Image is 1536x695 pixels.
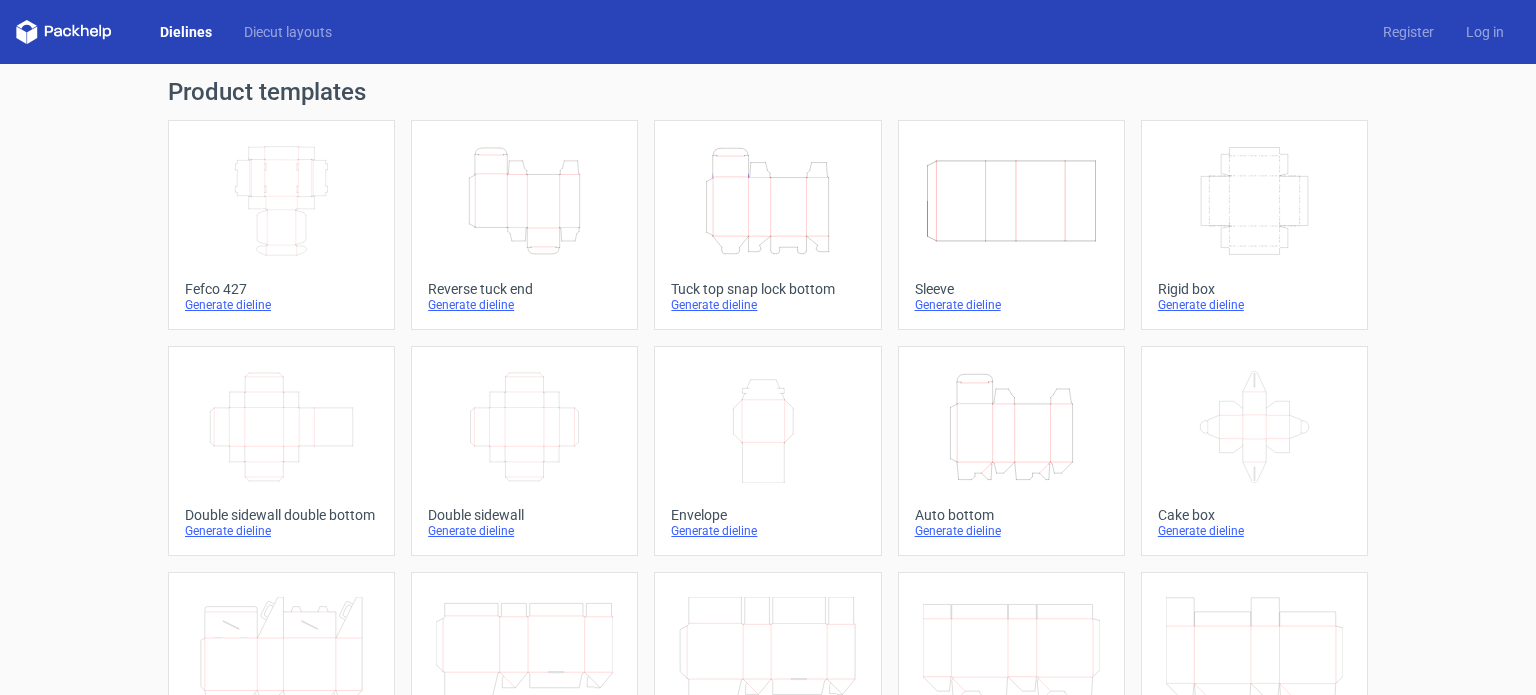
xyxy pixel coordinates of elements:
[1158,507,1351,523] div: Cake box
[1367,22,1450,42] a: Register
[1141,346,1368,556] a: Cake boxGenerate dieline
[671,507,864,523] div: Envelope
[185,507,378,523] div: Double sidewall double bottom
[671,297,864,313] div: Generate dieline
[144,22,228,42] a: Dielines
[671,281,864,297] div: Tuck top snap lock bottom
[228,22,348,42] a: Diecut layouts
[168,120,395,330] a: Fefco 427Generate dieline
[428,507,621,523] div: Double sidewall
[915,297,1108,313] div: Generate dieline
[185,523,378,539] div: Generate dieline
[428,297,621,313] div: Generate dieline
[1141,120,1368,330] a: Rigid boxGenerate dieline
[1158,523,1351,539] div: Generate dieline
[1450,22,1520,42] a: Log in
[1158,297,1351,313] div: Generate dieline
[1158,281,1351,297] div: Rigid box
[428,281,621,297] div: Reverse tuck end
[654,120,881,330] a: Tuck top snap lock bottomGenerate dieline
[654,346,881,556] a: EnvelopeGenerate dieline
[411,346,638,556] a: Double sidewallGenerate dieline
[411,120,638,330] a: Reverse tuck endGenerate dieline
[168,80,1368,104] h1: Product templates
[671,523,864,539] div: Generate dieline
[168,346,395,556] a: Double sidewall double bottomGenerate dieline
[915,523,1108,539] div: Generate dieline
[898,120,1125,330] a: SleeveGenerate dieline
[185,297,378,313] div: Generate dieline
[428,523,621,539] div: Generate dieline
[915,507,1108,523] div: Auto bottom
[915,281,1108,297] div: Sleeve
[185,281,378,297] div: Fefco 427
[898,346,1125,556] a: Auto bottomGenerate dieline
